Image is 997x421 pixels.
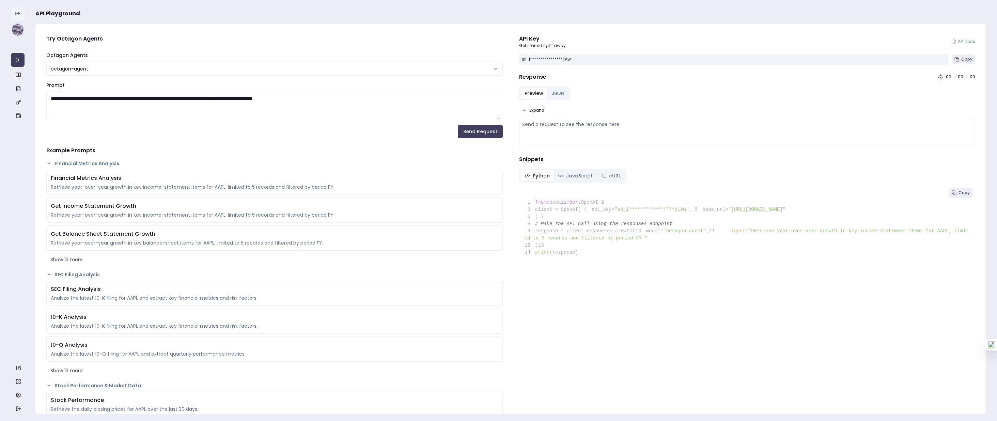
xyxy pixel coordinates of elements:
[51,230,498,238] div: Get Balance Sheet Statement Growth
[946,74,951,80] div: 00
[709,228,720,235] span: 11
[728,207,785,212] span: "[URL][DOMAIN_NAME]"
[519,43,566,48] p: Get started right away
[535,221,672,227] span: # Make the API call using the responses endpoint
[519,155,976,163] h4: Snippets
[51,350,498,357] div: Analyze the latest 10-Q filing for AAPL and extract quarterly performance metrics.
[519,35,566,43] div: API Key
[958,74,963,80] div: 00
[566,172,593,179] span: JavaScript
[547,200,564,205] span: openai
[51,202,498,210] div: Get Income Statement Growth
[35,10,80,18] span: API Playground
[520,88,547,99] button: Preview
[525,243,538,248] span: )
[46,146,503,155] h4: Example Prompts
[46,364,503,377] button: Show 13 more
[538,242,549,249] span: 13
[46,382,503,389] button: Stock Performance & Market Data
[525,249,535,256] span: 14
[949,188,972,198] button: Copy
[952,39,975,44] a: API Docs
[525,207,581,212] span: client = OpenAI(
[731,228,746,234] span: input
[51,285,498,293] div: SEC Filing Analysis
[458,125,503,138] button: Send Request
[525,228,535,235] span: 9
[609,172,621,179] span: cURL
[961,57,972,62] span: Copy
[46,52,88,59] label: Octagon Agents
[538,213,549,220] span: 7
[51,295,498,301] div: Analyze the latest 10-K filing for AAPL and extract key financial metrics and risk factors.
[581,206,592,213] span: 4
[51,174,498,182] div: Financial Metrics Analysis
[535,200,547,205] span: from
[51,184,498,190] div: Retrieve year-over-year growth in key income-statement items for AAPL, limited to 5 records and f...
[533,172,550,179] span: Python
[988,341,995,348] img: one_i.png
[635,228,646,235] span: 10
[525,199,535,206] span: 1
[954,74,955,80] div: :
[692,206,703,213] span: 5
[51,212,498,218] div: Retrieve year-over-year growth in key income-statement items for AAPL, limited to 5 records and f...
[746,228,748,234] span: =
[702,207,728,212] span: base_url=
[51,313,498,321] div: 10-K Analysis
[525,214,538,219] span: )
[646,228,663,234] span: model=
[525,242,535,249] span: 12
[519,106,547,115] button: Expand
[959,190,970,196] span: Copy
[663,228,706,234] span: "octagon-agent"
[689,207,692,212] span: ,
[952,54,975,64] button: Copy
[51,341,498,349] div: 10-Q Analysis
[970,74,975,80] div: 00
[51,323,498,329] div: Analyze the latest 10-K filing for AAPL and extract key financial metrics and risk factors.
[529,108,544,113] span: Expand
[46,160,503,167] button: Financial Metrics Analysis
[51,396,498,404] div: Stock Performance
[519,73,546,81] h4: Response
[564,200,581,205] span: import
[525,228,636,234] span: response = client.responses.create(
[547,88,568,99] button: JSON
[535,250,549,255] span: print
[51,406,498,412] div: Retrieve the daily closing prices for AAPL over the last 30 days.
[11,53,25,67] a: API Playground
[525,206,535,213] span: 3
[598,199,609,206] span: 2
[549,250,578,255] span: (response)
[706,228,709,234] span: ,
[51,239,498,246] div: Retrieve year-over-year growth in key balance-sheet items for AAPL, limited to 5 records and filt...
[46,35,503,43] h4: Try Octagon Agents
[525,213,535,220] span: 6
[525,220,535,228] span: 8
[46,253,503,266] button: Show 13 more
[522,121,972,128] div: Send a request to see the response here.
[11,23,25,37] img: logo-0uyt-Vr5.svg
[966,74,967,80] div: :
[46,271,503,278] button: SEC Filing Analysis
[592,207,614,212] span: api_key=
[581,200,598,205] span: OpenAI
[46,82,65,89] label: Prompt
